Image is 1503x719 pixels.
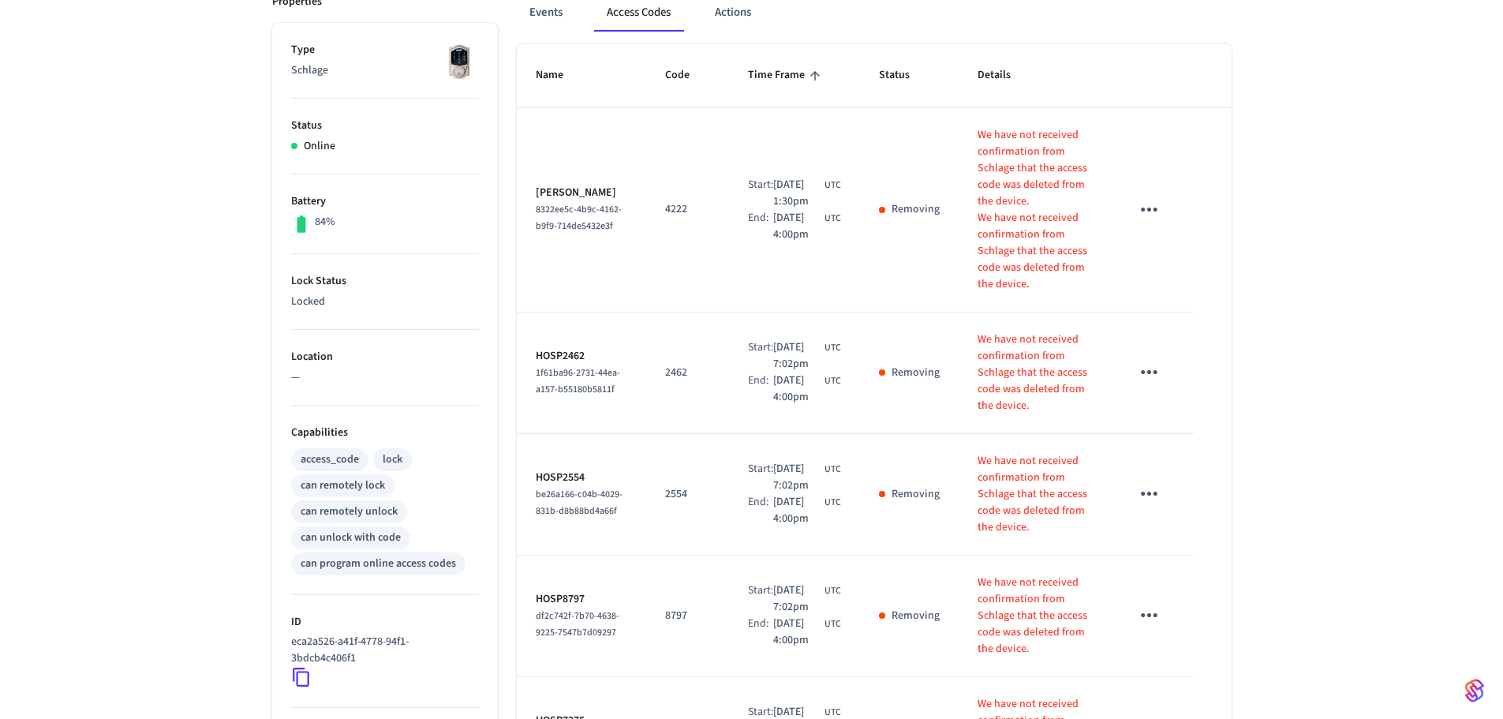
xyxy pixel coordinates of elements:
[536,348,628,365] p: HOSP2462
[304,138,335,155] p: Online
[978,575,1094,657] p: We have not received confirmation from Schlage that the access code was deleted from the device.
[291,349,479,365] p: Location
[773,210,821,243] span: [DATE] 4:00pm
[665,365,710,381] p: 2462
[773,461,821,494] span: [DATE] 7:02pm
[824,178,841,193] span: UTC
[748,339,773,373] div: Start:
[536,203,622,233] span: 8322ee5c-4b9c-4162-b9f9-714de5432e3f
[291,273,479,290] p: Lock Status
[536,366,620,396] span: 1f61ba96-2731-44ea-a157-b55180b5811f
[291,634,473,667] p: eca2a526-a41f-4778-94f1-3bdcb4c406f1
[892,608,940,624] p: Removing
[291,193,479,210] p: Battery
[879,63,930,88] span: Status
[773,177,821,210] span: [DATE] 1:30pm
[824,462,841,477] span: UTC
[1465,678,1484,703] img: SeamLogoGradient.69752ec5.svg
[383,451,402,468] div: lock
[665,608,710,624] p: 8797
[665,201,710,218] p: 4222
[824,584,841,598] span: UTC
[978,127,1094,210] p: We have not received confirmation from Schlage that the access code was deleted from the device.
[892,201,940,218] p: Removing
[291,118,479,134] p: Status
[824,617,841,631] span: UTC
[291,294,479,310] p: Locked
[301,530,401,546] div: can unlock with code
[748,582,773,616] div: Start:
[978,453,1094,536] p: We have not received confirmation from Schlage that the access code was deleted from the device.
[773,616,840,649] div: UCT
[773,177,840,210] div: UCT
[665,486,710,503] p: 2554
[773,339,821,373] span: [DATE] 7:02pm
[291,42,479,58] p: Type
[315,214,335,230] p: 84%
[892,486,940,503] p: Removing
[536,609,619,639] span: df2c742f-7b70-4638-9225-7547b7d09297
[748,494,773,527] div: End:
[536,488,623,518] span: be26a166-c04b-4029-831b-d8b88bd4a66f
[892,365,940,381] p: Removing
[291,425,479,441] p: Capabilities
[748,373,773,406] div: End:
[773,582,840,616] div: UCT
[748,177,773,210] div: Start:
[291,614,479,631] p: ID
[748,210,773,243] div: End:
[301,556,456,572] div: can program online access codes
[536,185,628,201] p: [PERSON_NAME]
[536,470,628,486] p: HOSP2554
[773,494,821,527] span: [DATE] 4:00pm
[824,341,841,355] span: UTC
[301,504,398,520] div: can remotely unlock
[824,212,841,226] span: UTC
[773,461,840,494] div: UCT
[824,496,841,510] span: UTC
[773,210,840,243] div: UCT
[291,369,479,386] p: —
[301,451,359,468] div: access_code
[773,373,840,406] div: UCT
[748,63,825,88] span: Time Frame
[978,63,1031,88] span: Details
[773,373,821,406] span: [DATE] 4:00pm
[291,62,479,79] p: Schlage
[824,374,841,388] span: UTC
[773,494,840,527] div: UCT
[978,210,1094,293] p: We have not received confirmation from Schlage that the access code was deleted from the device.
[748,461,773,494] div: Start:
[748,616,773,649] div: End:
[536,63,584,88] span: Name
[301,477,385,494] div: can remotely lock
[773,616,821,649] span: [DATE] 4:00pm
[978,331,1094,414] p: We have not received confirmation from Schlage that the access code was deleted from the device.
[665,63,710,88] span: Code
[439,42,479,81] img: Schlage Sense Smart Deadbolt with Camelot Trim, Front
[536,591,628,608] p: HOSP8797
[773,582,821,616] span: [DATE] 7:02pm
[773,339,840,373] div: UCT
